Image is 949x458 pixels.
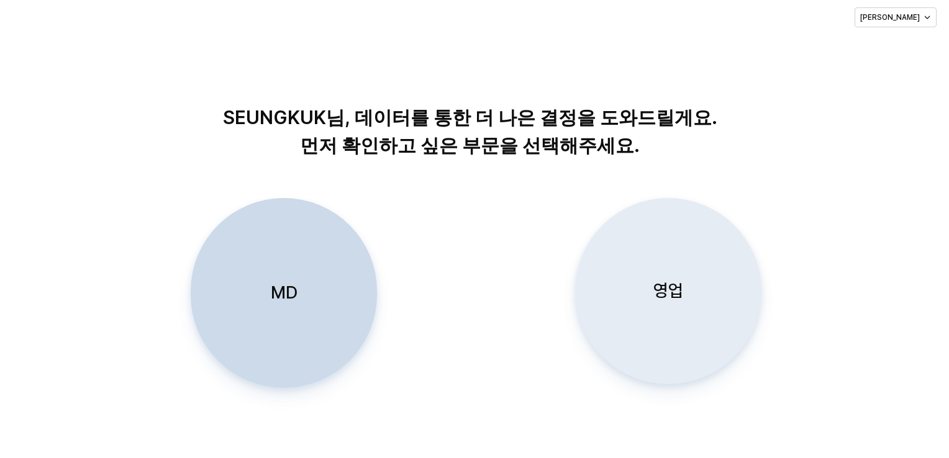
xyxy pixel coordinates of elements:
p: [PERSON_NAME] [860,12,920,22]
p: MD [270,281,297,304]
button: [PERSON_NAME] [855,7,937,27]
button: MD [190,198,376,388]
p: 영업 [653,279,683,302]
button: 영업 [575,198,761,384]
p: SEUNGKUK님, 데이터를 통한 더 나은 결정을 도와드릴게요. 먼저 확인하고 싶은 부문을 선택해주세요. [153,104,787,159]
